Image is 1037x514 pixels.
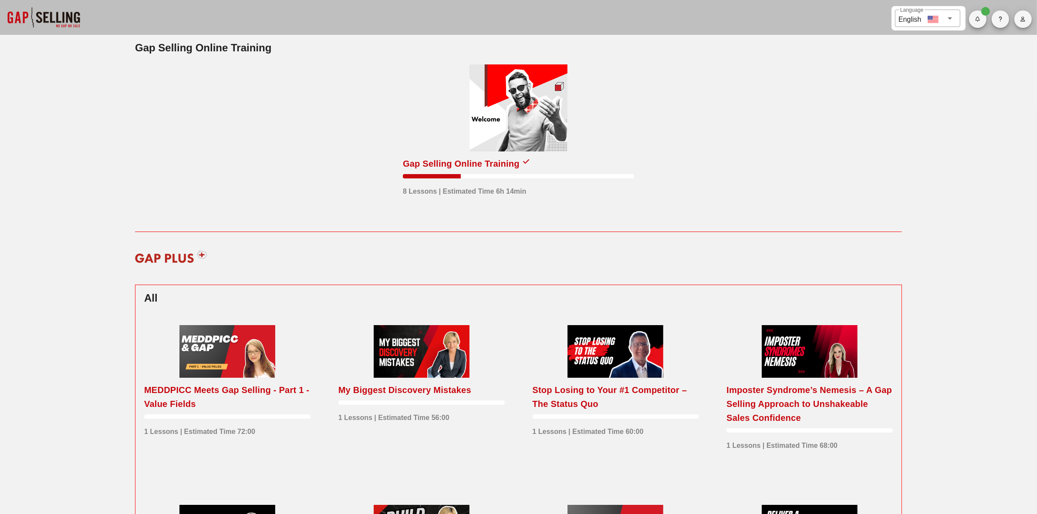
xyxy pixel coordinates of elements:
[144,422,255,437] div: 1 Lessons | Estimated Time 72:00
[338,383,471,397] div: My Biggest Discovery Mistakes
[338,408,449,423] div: 1 Lessons | Estimated Time 56:00
[144,383,311,411] div: MEDDPICC Meets Gap Selling - Part 1 - Value Fields
[726,383,893,425] div: Imposter Syndrome’s Nemesis – A Gap Selling Approach to Unshakeable Sales Confidence
[895,10,960,27] div: LanguageEnglish
[533,422,644,437] div: 1 Lessons | Estimated Time 60:00
[144,290,893,306] h2: All
[981,7,990,16] span: Badge
[135,40,902,56] h2: Gap Selling Online Training
[899,12,921,25] div: English
[900,7,923,13] label: Language
[129,243,213,269] img: gap-plus-logo-red.svg
[726,436,838,451] div: 1 Lessons | Estimated Time 68:00
[533,383,699,411] div: Stop Losing to Your #1 Competitor – The Status Quo
[403,182,526,197] div: 8 Lessons | Estimated Time 6h 14min
[403,157,520,171] div: Gap Selling Online Training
